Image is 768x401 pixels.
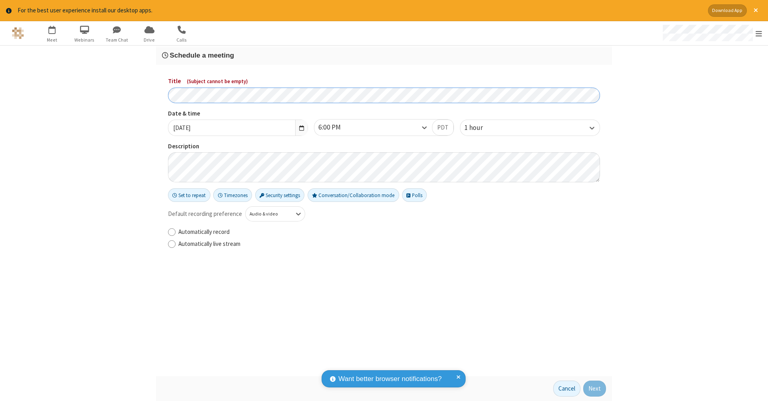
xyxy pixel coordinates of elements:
span: Webinars [70,36,100,44]
button: Cancel [553,381,580,397]
div: 6:00 PM [318,122,354,133]
button: PDT [432,120,454,136]
button: Logo [3,21,33,45]
span: ( Subject cannot be empty ) [187,78,248,85]
label: Date & time [168,109,308,118]
button: Conversation/Collaboration mode [308,188,399,202]
span: Meet [37,36,67,44]
button: Next [583,381,606,397]
span: Drive [134,36,164,44]
label: Title [168,77,600,86]
label: Automatically live stream [178,239,600,249]
div: Open menu [655,21,768,45]
span: Default recording preference [168,209,242,219]
button: Polls [402,188,427,202]
span: Team Chat [102,36,132,44]
div: For the best user experience install our desktop apps. [18,6,702,15]
span: Want better browser notifications? [338,374,442,384]
img: QA Selenium DO NOT DELETE OR CHANGE [12,27,24,39]
button: Close alert [750,4,762,17]
label: Automatically record [178,227,600,237]
button: Download App [708,4,747,17]
span: Calls [167,36,197,44]
button: Set to repeat [168,188,210,202]
label: Description [168,142,600,151]
button: Timezones [213,188,252,202]
div: 1 hour [464,123,496,133]
div: Audio & video [250,211,288,218]
span: Schedule a meeting [170,51,234,59]
button: Security settings [255,188,305,202]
